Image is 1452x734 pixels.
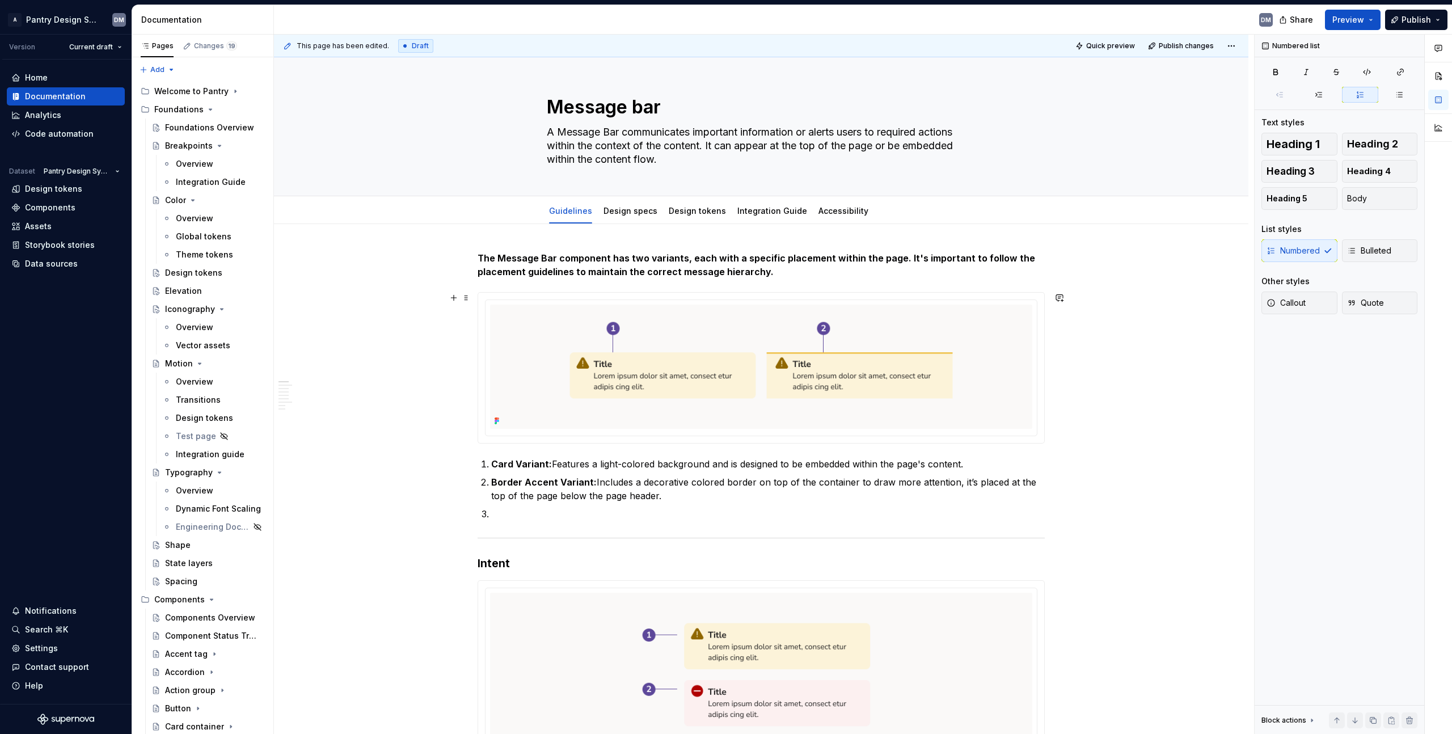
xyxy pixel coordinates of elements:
[147,627,269,645] a: Component Status Tracker
[25,258,78,269] div: Data sources
[1342,133,1418,155] button: Heading 2
[1261,223,1302,235] div: List styles
[64,39,127,55] button: Current draft
[141,14,269,26] div: Documentation
[141,41,174,50] div: Pages
[25,221,52,232] div: Assets
[1342,160,1418,183] button: Heading 4
[1385,10,1447,30] button: Publish
[1086,41,1135,50] span: Quick preview
[1342,187,1418,210] button: Body
[136,590,269,609] div: Components
[147,300,269,318] a: Iconography
[814,199,873,222] div: Accessibility
[1261,292,1337,314] button: Callout
[165,195,186,206] div: Color
[478,556,510,570] strong: Intent
[136,100,269,119] div: Foundations
[25,91,86,102] div: Documentation
[7,602,125,620] button: Notifications
[165,576,197,587] div: Spacing
[1347,138,1398,150] span: Heading 2
[165,666,205,678] div: Accordion
[176,322,213,333] div: Overview
[158,391,269,409] a: Transitions
[147,137,269,155] a: Breakpoints
[158,409,269,427] a: Design tokens
[176,340,230,351] div: Vector assets
[491,458,552,470] strong: Card Variant:
[158,518,269,536] a: Engineering Documentation
[147,663,269,681] a: Accordion
[176,176,246,188] div: Integration Guide
[25,183,82,195] div: Design tokens
[147,554,269,572] a: State layers
[165,612,255,623] div: Components Overview
[165,303,215,315] div: Iconography
[158,373,269,391] a: Overview
[603,206,657,216] a: Design specs
[1342,292,1418,314] button: Quote
[114,15,124,24] div: DM
[154,104,204,115] div: Foundations
[158,155,269,173] a: Overview
[176,249,233,260] div: Theme tokens
[1261,716,1306,725] div: Block actions
[165,685,216,696] div: Action group
[1072,38,1140,54] button: Quick preview
[1347,297,1384,309] span: Quote
[147,355,269,373] a: Motion
[1261,117,1305,128] div: Text styles
[176,158,213,170] div: Overview
[147,572,269,590] a: Spacing
[158,246,269,264] a: Theme tokens
[1261,133,1337,155] button: Heading 1
[1261,187,1337,210] button: Heading 5
[165,539,191,551] div: Shape
[1267,193,1307,204] span: Heading 5
[297,41,389,50] span: This page has been edited.
[69,43,113,52] span: Current draft
[1261,160,1337,183] button: Heading 3
[491,475,1045,503] p: Includes a decorative colored border on top of the container to draw more attention, it’s placed ...
[165,648,208,660] div: Accent tag
[1267,297,1306,309] span: Callout
[147,645,269,663] a: Accent tag
[7,677,125,695] button: Help
[37,714,94,725] a: Supernova Logo
[165,358,193,369] div: Motion
[737,206,807,216] a: Integration Guide
[1267,166,1315,177] span: Heading 3
[176,503,261,514] div: Dynamic Font Scaling
[176,431,216,442] div: Test page
[136,82,269,100] div: Welcome to Pantry
[1145,38,1219,54] button: Publish changes
[165,558,213,569] div: State layers
[165,467,213,478] div: Typography
[176,449,244,460] div: Integration guide
[1347,245,1391,256] span: Bulleted
[1342,239,1418,262] button: Bulleted
[147,191,269,209] a: Color
[158,209,269,227] a: Overview
[158,336,269,355] a: Vector assets
[165,140,213,151] div: Breakpoints
[544,94,973,121] textarea: Message bar
[7,106,125,124] a: Analytics
[147,681,269,699] a: Action group
[176,213,213,224] div: Overview
[39,163,125,179] button: Pantry Design System
[7,199,125,217] a: Components
[158,482,269,500] a: Overview
[25,624,68,635] div: Search ⌘K
[194,41,237,50] div: Changes
[165,630,259,642] div: Component Status Tracker
[226,41,237,50] span: 19
[549,206,592,216] a: Guidelines
[147,699,269,718] a: Button
[150,65,164,74] span: Add
[7,236,125,254] a: Storybook stories
[1332,14,1364,26] span: Preview
[147,463,269,482] a: Typography
[599,199,662,222] div: Design specs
